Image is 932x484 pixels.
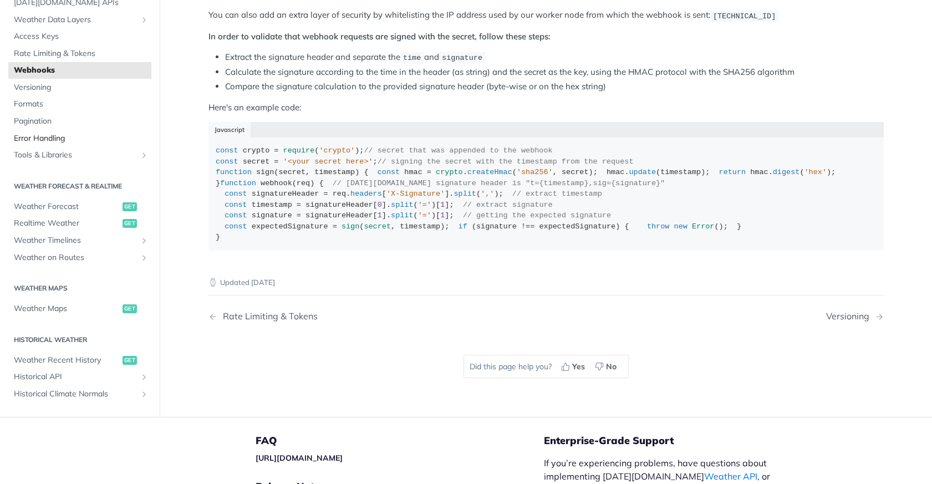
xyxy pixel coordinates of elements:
span: 0 [378,201,382,209]
a: Rate Limiting & Tokens [8,45,151,62]
h2: Weather Maps [8,283,151,293]
span: // getting the expected signature [463,211,611,220]
a: Pagination [8,113,151,130]
span: const [216,146,238,155]
button: Show subpages for Historical Climate Normals [140,390,149,399]
span: = [274,146,278,155]
span: Weather Data Layers [14,14,137,26]
span: req [333,190,346,198]
p: You can also add an extra layer of security by whitelisting the IP address used by our worker nod... [208,9,884,22]
span: signature [252,211,292,220]
span: Rate Limiting & Tokens [14,48,149,59]
span: update [629,168,656,176]
span: function [220,179,256,187]
a: Previous Page: Rate Limiting & Tokens [208,311,498,322]
span: split [454,190,476,198]
span: Tools & Libraries [14,150,137,161]
a: Weather TimelinesShow subpages for Weather Timelines [8,232,151,249]
span: Weather Forecast [14,201,120,212]
strong: In order to validate that webhook requests are signed with the secret, follow these steps: [208,31,551,42]
span: Historical Climate Normals [14,389,137,400]
span: req [297,179,310,187]
span: // [DATE][DOMAIN_NAME] signature header is "t={timestamp},sig={signature}" [333,179,665,187]
span: const [225,211,247,220]
a: Weather API [704,471,757,482]
span: = [333,222,337,231]
span: timestamp [400,222,440,231]
span: [TECHNICAL_ID] [713,12,776,20]
span: crypto [436,168,463,176]
span: hmac [607,168,624,176]
div: Rate Limiting & Tokens [217,311,318,322]
p: Here's an example code: [208,101,884,114]
span: signatureHeader [252,190,319,198]
a: [URL][DOMAIN_NAME] [256,453,343,463]
span: '<your secret here>' [283,157,373,166]
a: Realtime Weatherget [8,216,151,232]
div: Did this page help you? [464,355,629,378]
span: Weather on Routes [14,252,137,263]
span: No [606,361,617,373]
span: createHmac [467,168,512,176]
span: digest [773,168,800,176]
span: require [283,146,315,155]
span: Access Keys [14,31,149,42]
span: time [403,54,421,62]
span: get [123,220,137,228]
span: const [225,190,247,198]
span: timestamp [660,168,701,176]
a: Webhooks [8,62,151,79]
span: Pagination [14,116,149,127]
span: crypto [243,146,270,155]
button: Show subpages for Weather on Routes [140,253,149,262]
a: Weather Recent Historyget [8,352,151,369]
span: timestamp [252,201,292,209]
span: const [225,222,247,231]
span: sign [256,168,274,176]
a: Weather Forecastget [8,198,151,215]
button: Show subpages for Weather Data Layers [140,16,149,24]
a: Tools & LibrariesShow subpages for Tools & Libraries [8,147,151,164]
span: signature [476,222,517,231]
span: secret [243,157,270,166]
span: signature [442,54,482,62]
li: Calculate the signature according to the time in the header (as string) and the secret as the key... [225,66,884,79]
span: Weather Recent History [14,355,120,366]
li: Compare the signature calculation to the provided signature header (byte-wise or on the hex string) [225,80,884,93]
span: 1 [440,201,445,209]
span: // extract signature [463,201,553,209]
h2: Weather Forecast & realtime [8,181,151,191]
button: Show subpages for Weather Timelines [140,236,149,245]
span: 1 [440,211,445,220]
span: throw [647,222,670,231]
span: Error [692,222,715,231]
h5: Enterprise-Grade Support [544,434,803,447]
div: Versioning [826,311,875,322]
span: sign [342,222,359,231]
span: expectedSignature [252,222,328,231]
span: Versioning [14,82,149,93]
span: = [297,201,301,209]
li: Extract the signature header and separate the and [225,51,884,64]
span: !== [521,222,534,231]
span: '=' [418,211,431,220]
a: Weather Mapsget [8,300,151,317]
span: function [216,168,252,176]
span: return [719,168,746,176]
span: timestamp [314,168,355,176]
span: hmac [750,168,768,176]
span: split [391,201,414,209]
h5: FAQ [256,434,544,447]
span: ',' [481,190,494,198]
span: headers [350,190,382,198]
button: Show subpages for Historical API [140,373,149,381]
span: = [297,211,301,220]
span: signatureHeader [305,211,373,220]
a: Error Handling [8,130,151,147]
span: get [123,202,137,211]
span: split [391,211,414,220]
span: hmac [404,168,422,176]
span: 1 [378,211,382,220]
span: webhook [261,179,292,187]
span: expectedSignature [539,222,615,231]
